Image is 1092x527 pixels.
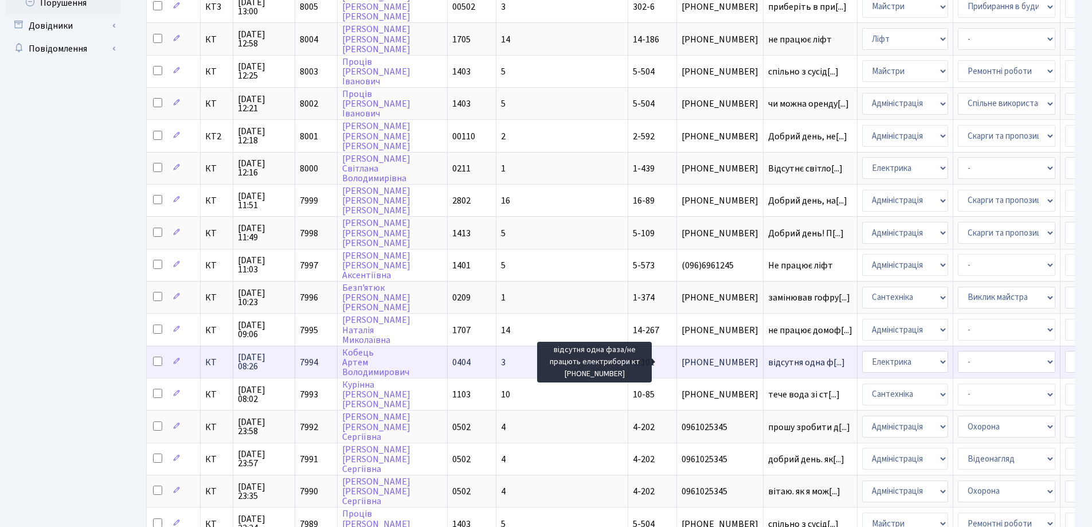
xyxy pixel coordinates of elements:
[501,162,506,175] span: 1
[633,421,655,434] span: 4-202
[501,227,506,240] span: 5
[238,288,290,307] span: [DATE] 10:23
[768,35,852,44] span: не працює ліфт
[205,67,228,76] span: КТ
[205,132,228,141] span: КТ2
[342,282,410,314] a: Безп'ятюк[PERSON_NAME][PERSON_NAME]
[205,293,228,302] span: КТ
[238,95,290,113] span: [DATE] 12:21
[238,256,290,274] span: [DATE] 11:03
[452,33,471,46] span: 1705
[452,259,471,272] span: 1401
[682,455,758,464] span: 0961025345
[205,99,228,108] span: КТ
[238,30,290,48] span: [DATE] 12:58
[633,388,655,401] span: 10-85
[452,97,471,110] span: 1403
[537,342,652,382] div: відсутня одна фаза/не працють електрибори кт [PHONE_NUMBER]
[682,164,758,173] span: [PHONE_NUMBER]
[300,33,318,46] span: 8004
[682,2,758,11] span: [PHONE_NUMBER]
[501,65,506,78] span: 5
[452,65,471,78] span: 1403
[342,249,410,282] a: [PERSON_NAME][PERSON_NAME]Аксентіївна
[633,162,655,175] span: 1-439
[205,229,228,238] span: КТ
[6,37,120,60] a: Повідомлення
[682,326,758,335] span: [PHONE_NUMBER]
[300,485,318,498] span: 7990
[633,194,655,207] span: 16-89
[501,97,506,110] span: 5
[501,259,506,272] span: 5
[300,291,318,304] span: 7996
[501,130,506,143] span: 2
[205,196,228,205] span: КТ
[342,475,410,508] a: [PERSON_NAME][PERSON_NAME]Сергіївна
[238,482,290,501] span: [DATE] 23:35
[501,33,510,46] span: 14
[300,1,318,13] span: 8005
[682,293,758,302] span: [PHONE_NUMBER]
[205,2,228,11] span: КТ3
[238,159,290,177] span: [DATE] 12:16
[342,314,410,346] a: [PERSON_NAME]НаталіяМиколаївна
[342,217,410,249] a: [PERSON_NAME][PERSON_NAME][PERSON_NAME]
[300,162,318,175] span: 8000
[238,353,290,371] span: [DATE] 08:26
[300,194,318,207] span: 7999
[300,97,318,110] span: 8002
[452,356,471,369] span: 0404
[205,423,228,432] span: КТ
[342,120,410,153] a: [PERSON_NAME][PERSON_NAME][PERSON_NAME]
[205,390,228,399] span: КТ
[768,453,844,466] span: добрий день. як[...]
[682,196,758,205] span: [PHONE_NUMBER]
[452,162,471,175] span: 0211
[300,65,318,78] span: 8003
[768,65,839,78] span: спільно з сусід[...]
[768,388,840,401] span: тече вода зі ст[...]
[452,227,471,240] span: 1413
[342,153,410,185] a: [PERSON_NAME]СвітланаВолодимирівна
[633,453,655,466] span: 4-202
[6,14,120,37] a: Довідники
[205,487,228,496] span: КТ
[501,1,506,13] span: 3
[633,130,655,143] span: 2-592
[682,99,758,108] span: [PHONE_NUMBER]
[452,1,475,13] span: 00502
[633,227,655,240] span: 5-109
[768,162,843,175] span: Відсутнє світло[...]
[342,411,410,443] a: [PERSON_NAME][PERSON_NAME]Сергіївна
[768,194,847,207] span: Добрий день, на[...]
[633,97,655,110] span: 5-504
[300,421,318,434] span: 7992
[300,130,318,143] span: 8001
[768,356,845,369] span: відсутня одна ф[...]
[238,417,290,436] span: [DATE] 23:58
[300,356,318,369] span: 7994
[768,291,850,304] span: замінював гофру[...]
[205,164,228,173] span: КТ
[205,358,228,367] span: КТ
[682,390,758,399] span: [PHONE_NUMBER]
[768,97,849,110] span: чи можна оренду[...]
[633,259,655,272] span: 5-573
[342,378,410,411] a: Курінна[PERSON_NAME][PERSON_NAME]
[452,324,471,337] span: 1707
[342,24,410,56] a: [PERSON_NAME][PERSON_NAME][PERSON_NAME]
[452,130,475,143] span: 00110
[682,423,758,432] span: 0961025345
[452,453,471,466] span: 0502
[768,485,840,498] span: вітаю. як я мож[...]
[768,421,850,434] span: прошу зробити д[...]
[633,291,655,304] span: 1-374
[682,358,758,367] span: [PHONE_NUMBER]
[342,56,410,88] a: Проців[PERSON_NAME]Іванович
[682,35,758,44] span: [PHONE_NUMBER]
[300,227,318,240] span: 7998
[633,65,655,78] span: 5-504
[633,485,655,498] span: 4-202
[300,324,318,337] span: 7995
